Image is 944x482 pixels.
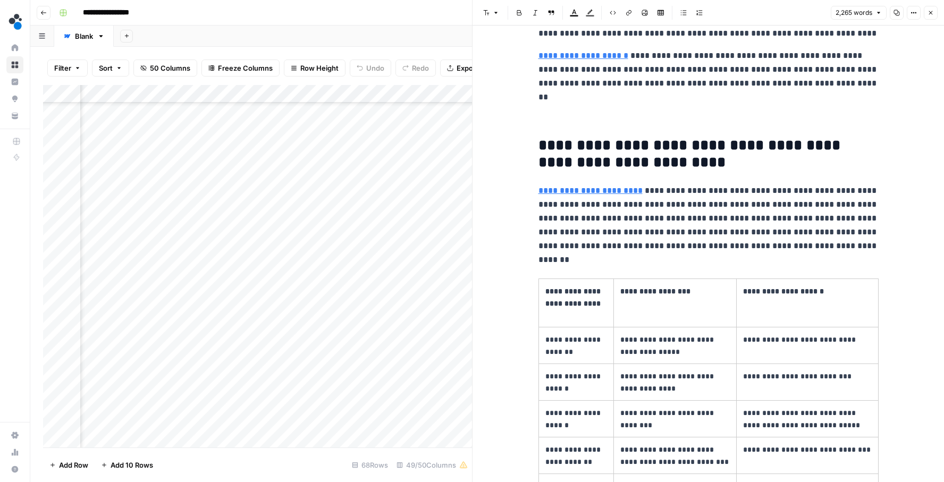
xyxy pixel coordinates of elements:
button: Filter [47,60,88,77]
button: 2,265 words [831,6,887,20]
button: Freeze Columns [201,60,280,77]
button: Redo [395,60,436,77]
div: Blank [75,31,93,41]
span: Freeze Columns [218,63,273,73]
a: Usage [6,444,23,461]
a: Insights [6,73,23,90]
span: Add 10 Rows [111,460,153,470]
span: Filter [54,63,71,73]
a: Home [6,39,23,56]
button: Workspace: spot.ai [6,9,23,35]
button: Undo [350,60,391,77]
span: Sort [99,63,113,73]
div: 68 Rows [348,456,392,473]
button: Add 10 Rows [95,456,159,473]
span: Add Row [59,460,88,470]
span: Undo [366,63,384,73]
span: 50 Columns [150,63,190,73]
a: Opportunities [6,90,23,107]
img: spot.ai Logo [6,12,26,31]
span: Row Height [300,63,339,73]
span: Redo [412,63,429,73]
a: Browse [6,56,23,73]
a: Your Data [6,107,23,124]
button: Help + Support [6,461,23,478]
a: Blank [54,26,114,47]
button: 50 Columns [133,60,197,77]
span: 2,265 words [836,8,872,18]
a: Settings [6,427,23,444]
span: Export CSV [457,63,494,73]
div: 49/50 Columns [392,456,472,473]
button: Export CSV [440,60,501,77]
button: Row Height [284,60,345,77]
button: Add Row [43,456,95,473]
button: Sort [92,60,129,77]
